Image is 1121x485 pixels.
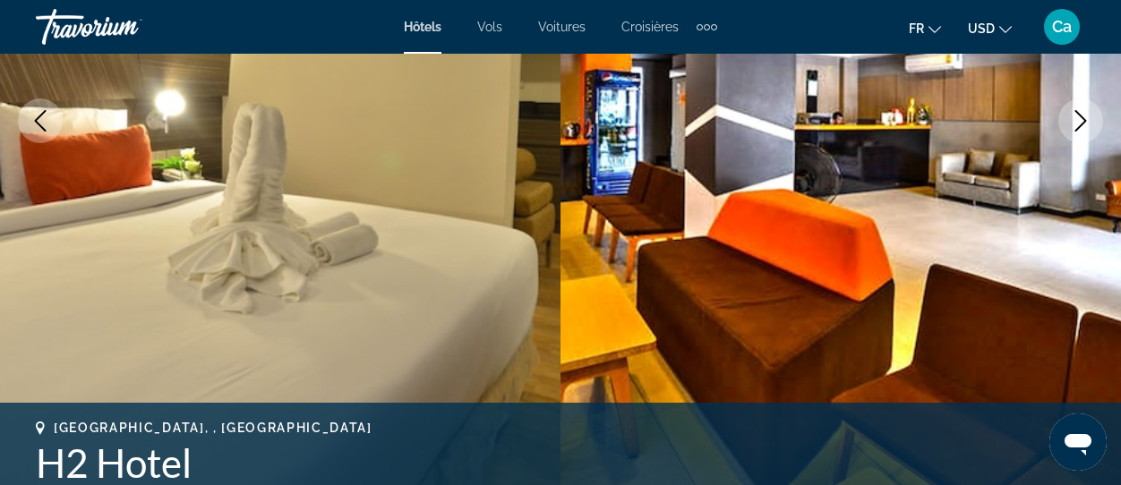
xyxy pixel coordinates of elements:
[18,98,63,143] button: Previous image
[621,20,679,34] a: Croisières
[909,21,924,36] span: fr
[1039,8,1085,46] button: User Menu
[477,20,502,34] a: Vols
[968,21,995,36] span: USD
[1058,98,1103,143] button: Next image
[1052,18,1072,36] span: Ca
[538,20,586,34] a: Voitures
[404,20,441,34] a: Hôtels
[36,4,215,50] a: Travorium
[909,15,941,41] button: Change language
[54,421,372,435] span: [GEOGRAPHIC_DATA], , [GEOGRAPHIC_DATA]
[1049,413,1107,471] iframe: Bouton de lancement de la fenêtre de messagerie
[697,13,717,41] button: Extra navigation items
[968,15,1012,41] button: Change currency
